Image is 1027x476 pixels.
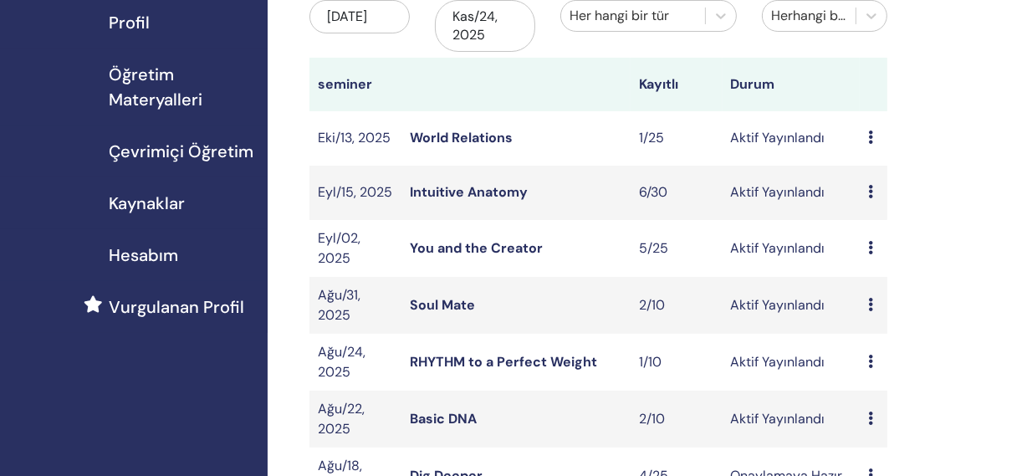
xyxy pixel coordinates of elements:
td: Aktif Yayınlandı [723,166,861,220]
a: Basic DNA [410,410,477,427]
a: RHYTHM to a Perfect Weight [410,353,597,371]
td: Eyl/15, 2025 [309,166,401,220]
td: Aktif Yayınlandı [723,277,861,334]
a: You and the Creator [410,239,543,257]
span: Öğretim Materyalleri [109,62,254,112]
td: 1/10 [631,334,723,391]
th: seminer [309,58,401,111]
th: Durum [723,58,861,111]
td: Eyl/02, 2025 [309,220,401,277]
td: 6/30 [631,166,723,220]
td: 1/25 [631,111,723,166]
span: Çevrimiçi Öğretim [109,139,253,164]
span: Kaynaklar [109,191,185,216]
a: Intuitive Anatomy [410,183,528,201]
th: Kayıtlı [631,58,723,111]
div: Herhangi bir durum [771,6,847,26]
td: 5/25 [631,220,723,277]
div: Her hangi bir tür [570,6,696,26]
td: Aktif Yayınlandı [723,111,861,166]
span: Vurgulanan Profil [109,294,244,320]
td: Ağu/31, 2025 [309,277,401,334]
td: Ağu/24, 2025 [309,334,401,391]
td: Eki/13, 2025 [309,111,401,166]
span: Hesabım [109,243,178,268]
td: Aktif Yayınlandı [723,391,861,448]
td: Aktif Yayınlandı [723,334,861,391]
span: Profil [109,10,150,35]
td: 2/10 [631,277,723,334]
td: 2/10 [631,391,723,448]
a: Soul Mate [410,296,475,314]
a: World Relations [410,129,513,146]
td: Ağu/22, 2025 [309,391,401,448]
td: Aktif Yayınlandı [723,220,861,277]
